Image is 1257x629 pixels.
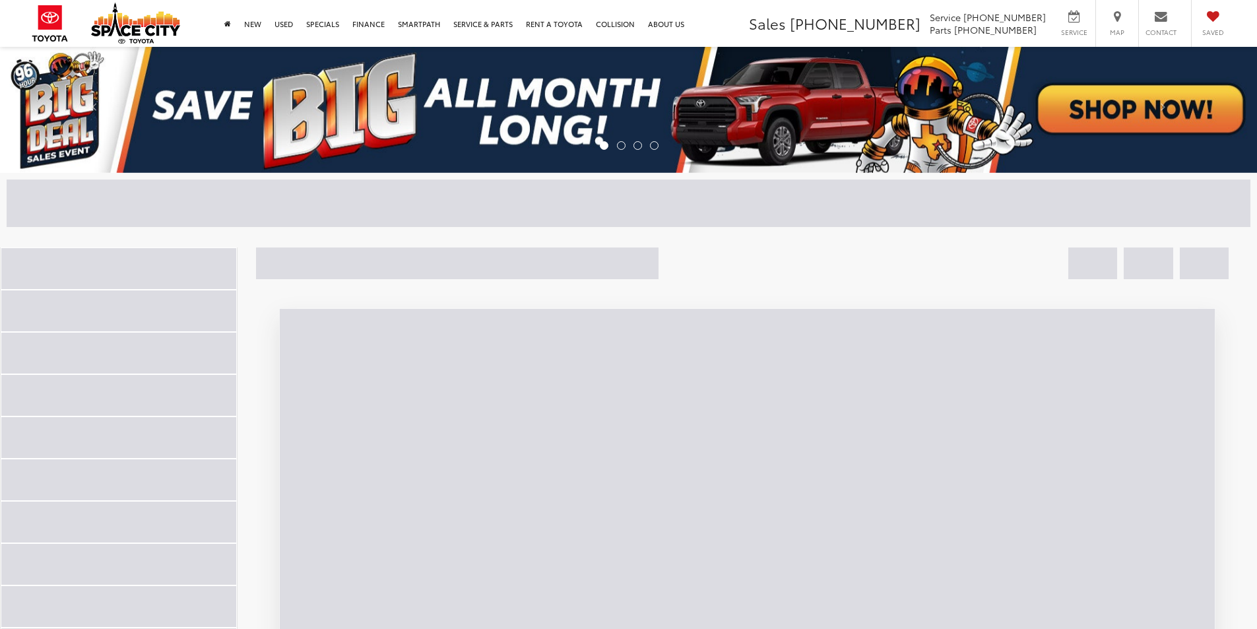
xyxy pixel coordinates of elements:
[749,13,786,34] span: Sales
[954,23,1037,36] span: [PHONE_NUMBER]
[930,23,951,36] span: Parts
[1059,28,1089,37] span: Service
[1103,28,1132,37] span: Map
[91,3,180,44] img: Space City Toyota
[1198,28,1227,37] span: Saved
[963,11,1046,24] span: [PHONE_NUMBER]
[930,11,961,24] span: Service
[790,13,920,34] span: [PHONE_NUMBER]
[1145,28,1176,37] span: Contact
